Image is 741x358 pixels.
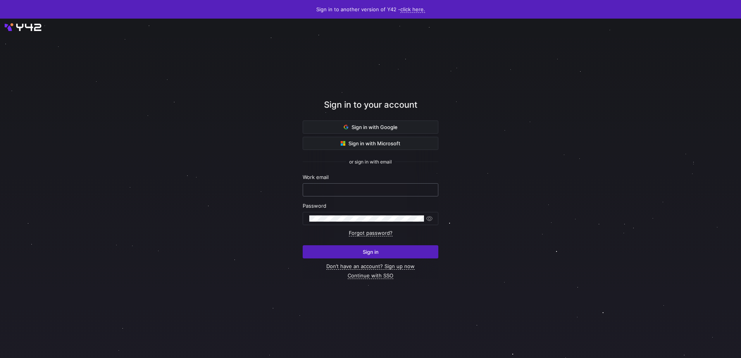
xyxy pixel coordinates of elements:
[400,6,425,13] a: click here.
[303,120,438,134] button: Sign in with Google
[303,203,326,209] span: Password
[363,249,379,255] span: Sign in
[303,98,438,120] div: Sign in to your account
[303,245,438,258] button: Sign in
[326,263,415,270] a: Don’t have an account? Sign up now
[349,230,393,236] a: Forgot password?
[303,137,438,150] button: Sign in with Microsoft
[341,140,400,146] span: Sign in with Microsoft
[349,159,392,165] span: or sign in with email
[344,124,398,130] span: Sign in with Google
[303,174,329,180] span: Work email
[348,272,393,279] a: Continue with SSO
